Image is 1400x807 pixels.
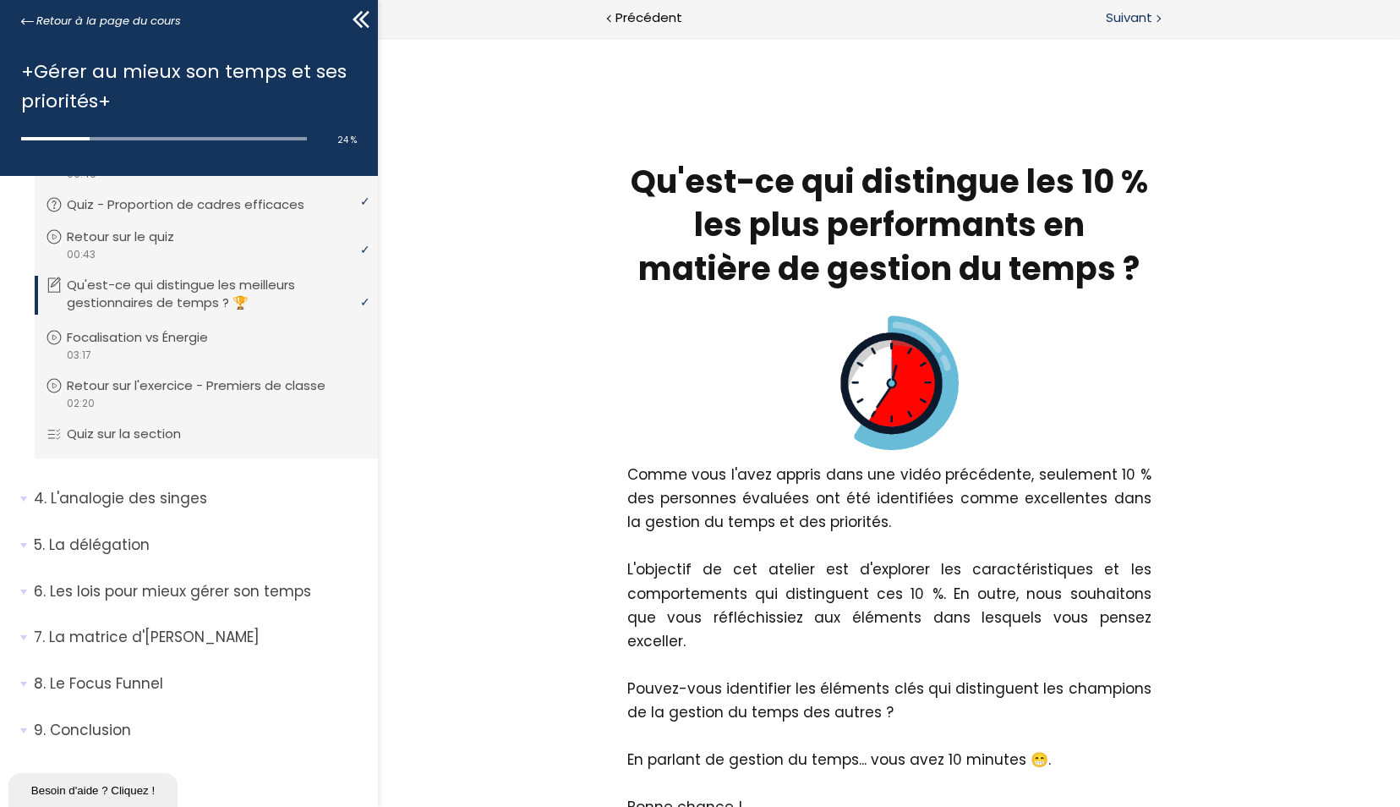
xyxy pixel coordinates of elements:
h1: +Gérer au mieux son temps et ses priorités+ [21,57,348,116]
span: 4. [34,488,46,509]
p: Focalisation vs Énergie [67,328,233,347]
p: Quiz - Proportion de cadres efficaces [67,195,330,214]
p: La délégation [34,535,365,556]
span: 6. [34,581,46,602]
span: 9. [34,720,46,741]
iframe: chat widget [8,770,181,807]
span: 03:17 [66,348,91,363]
p: Conclusion [34,720,365,741]
div: En parlant de gestion du temps... vous avez 10 minutes 😁. [249,711,774,734]
p: Qu'est-ce qui distingue les meilleurs gestionnaires de temps ? 🏆 [67,276,363,313]
div: Pouvez-vous identifier les éléments clés qui distinguent les champions de la gestion du temps des... [249,640,774,687]
span: 00:43 [66,247,96,262]
span: Qu'est-ce qui distingue les 10 % les plus performants en matière de gestion du temps ? [253,122,770,254]
span: 5. [34,535,45,556]
p: Les lois pour mieux gérer son temps [34,581,365,602]
div: L'objectif de cet atelier est d'explorer les caractéristiques et les comportements qui distinguen... [249,520,774,615]
p: La matrice d'[PERSON_NAME] [34,627,365,648]
div: Comme vous l'avez appris dans une vidéo précédente, seulement 10 % des personnes évaluées ont été... [249,425,774,497]
span: Retour à la page du cours [36,12,181,30]
span: 7. [34,627,45,648]
span: Précédent [615,8,682,29]
p: Le Focus Funnel [34,673,365,694]
span: Suivant [1106,8,1152,29]
p: Retour sur le quiz [67,228,200,246]
span: 8. [34,673,46,694]
p: L'analogie des singes [34,488,365,509]
div: Bonne chance ! [249,758,774,782]
span: 24 % [337,134,357,146]
a: Retour à la page du cours [21,12,181,30]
